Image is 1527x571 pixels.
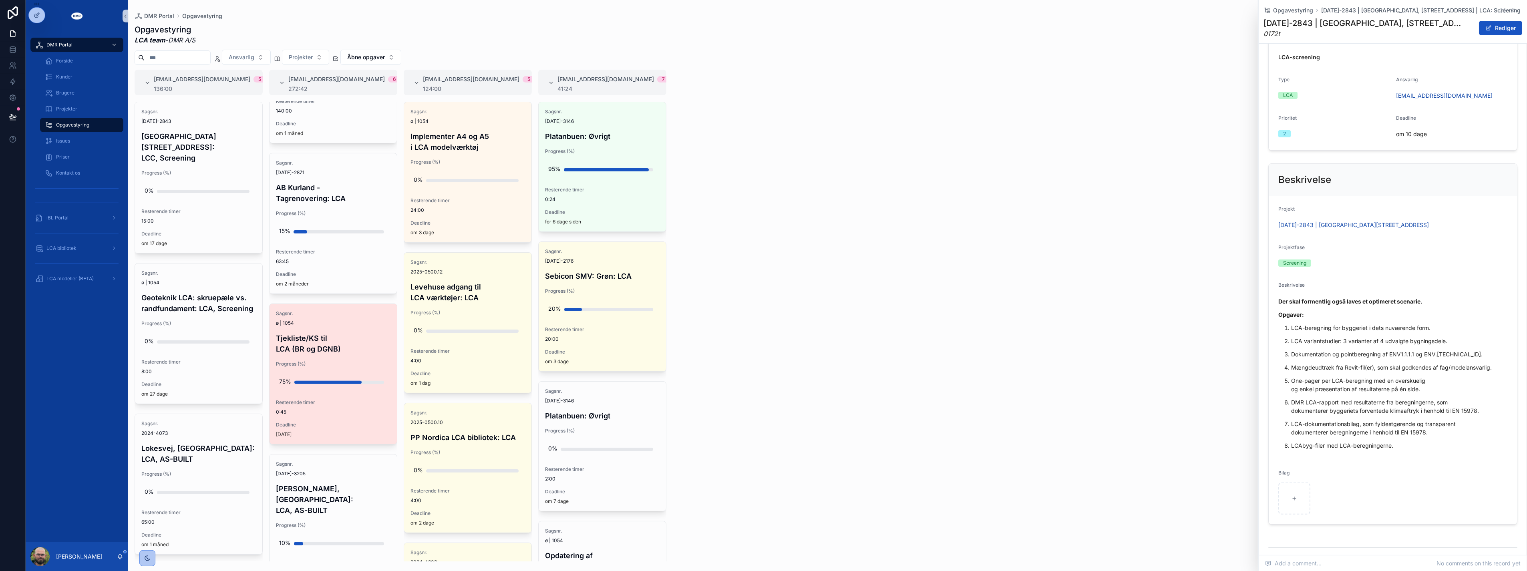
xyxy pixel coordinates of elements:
[141,420,256,427] span: Sagsnr.
[410,207,525,213] span: 24:00
[410,109,525,115] span: Sagsnr.
[1278,244,1305,250] span: Projektfase
[56,170,80,176] span: Kontakt os
[410,488,525,494] span: Resterende timer
[414,322,423,338] div: 0%
[548,301,561,317] div: 20%
[229,53,254,61] span: Ansvarlig
[276,130,303,137] p: om 1 måned
[279,374,291,390] div: 75%
[26,32,128,296] div: scrollable content
[1273,6,1313,14] span: Opgavestyring
[1278,54,1320,60] strong: LCA-screening
[276,121,390,127] span: Deadline
[141,430,256,436] span: 2024-4073
[410,358,525,364] span: 4:00
[46,275,94,282] span: LCA modeller (BETA)
[40,134,123,148] a: Issues
[1278,221,1429,229] a: [DATE]-2843 | [GEOGRAPHIC_DATA][STREET_ADDRESS]
[545,248,660,255] span: Sagsnr.
[545,109,660,115] span: Sagsnr.
[70,10,83,22] img: App logo
[1278,115,1297,121] span: Prioritet
[545,537,660,544] span: ø | 1054
[56,138,70,144] span: Issues
[414,462,423,478] div: 0%
[1278,76,1290,82] span: Type
[1321,6,1521,14] span: [DATE]-2843 | [GEOGRAPHIC_DATA], [STREET_ADDRESS] | LCA: Screening
[30,241,123,255] a: LCA bibliotek
[154,86,263,92] div: 136:00
[141,170,256,176] span: Progress (%)
[545,528,660,534] span: Sagsnr.
[30,271,123,286] a: LCA modeller (BETA)
[1291,441,1507,450] p: LCAbyg-filer med LCA-beregningerne.
[168,36,195,44] em: DMR A/S
[1263,6,1313,14] a: Opgavestyring
[288,86,397,92] div: 272:42
[269,304,397,444] a: Sagsnr.ø | 1054Tjekliste/KS til LCA (BR og DGNB)Progress (%)75%Resterende timer0:45Deadline[DATE]
[135,414,263,555] a: Sagsnr.2024-4073Lokesvej, [GEOGRAPHIC_DATA]: LCA, AS-BUILTProgress (%)0%Resterende timer65:00Dead...
[141,443,256,464] h4: Lokesvej, [GEOGRAPHIC_DATA]: LCA, AS-BUILT
[141,320,256,327] span: Progress (%)
[141,381,256,388] span: Deadline
[46,245,76,251] span: LCA bibliotek
[276,470,390,477] span: [DATE]-3205
[279,223,290,239] div: 15%
[222,50,271,65] button: Select Button
[1291,337,1507,345] p: LCA variantstudier: 3 varianter af 4 udvalgte bygningsdele.
[1291,420,1507,436] p: LCA-dokumentationsbilag, som fyldestgørende og transparent dokumenterer beregningerne i henhold t...
[410,220,525,226] span: Deadline
[404,403,532,533] a: Sagsnr.2025-0500.10PP Nordica LCA bibliotek: LCAProgress (%)0%Resterende timer4:00Deadlineom 2 dage
[527,76,530,82] div: 5
[276,333,390,354] h4: Tjekliste/KS til LCA (BR og DGNB)
[1396,92,1493,100] a: [EMAIL_ADDRESS][DOMAIN_NAME]
[276,431,292,438] p: [DATE]
[46,42,72,48] span: DMR Portal
[276,249,390,255] span: Resterende timer
[545,187,660,193] span: Resterende timer
[182,12,222,20] a: Opgavestyring
[276,182,390,204] h4: AB Kurland - Tagrenovering: LCA
[141,109,256,115] span: Sagsnr.
[410,131,525,153] h4: Implementer A4 og A5 i LCA modelværktøj
[423,75,519,83] span: [EMAIL_ADDRESS][DOMAIN_NAME]
[276,169,390,176] span: [DATE]-2871
[289,53,313,61] span: Projekter
[276,561,390,567] span: Resterende timer
[1278,470,1290,476] span: Bilag
[276,399,390,406] span: Resterende timer
[135,36,165,44] em: LCA team
[141,279,256,286] span: ø | 1054
[145,484,154,500] div: 0%
[1291,350,1507,358] p: Dokumentation og pointberegning af ENV1.1.1.1 og ENV.[TECHNICAL_ID].
[410,229,434,236] p: om 3 dage
[410,410,525,416] span: Sagsnr.
[276,271,390,277] span: Deadline
[545,258,660,264] span: [DATE]-2176
[410,549,525,556] span: Sagsnr.
[410,197,525,204] span: Resterende timer
[141,359,256,365] span: Resterende timer
[40,86,123,100] a: Brugere
[276,409,390,415] span: 0:45
[1396,76,1418,82] span: Ansvarlig
[1278,206,1295,212] span: Projekt
[1291,363,1507,372] p: Mængdeudtræk fra Revit-fil(er), som skal godkendes af fag/modelansvarlig.
[30,211,123,225] a: iBL Portal
[545,476,660,482] span: 2:00
[410,118,525,125] span: ø | 1054
[545,326,660,333] span: Resterende timer
[141,208,256,215] span: Resterende timer
[141,532,256,538] span: Deadline
[545,148,660,155] span: Progress (%)
[1283,130,1286,137] div: 2
[56,553,102,561] p: [PERSON_NAME]
[545,410,660,421] h4: Platanbuen: Øvrigt
[1291,376,1507,393] p: One-pager per LCA-beregning med en overskuelig og enkel præsentation af resultaterne på én side.
[141,509,256,516] span: Resterende timer
[1278,298,1422,305] strong: Der skal formentlig også laves et optimeret scenarie.
[276,258,390,265] span: 63:45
